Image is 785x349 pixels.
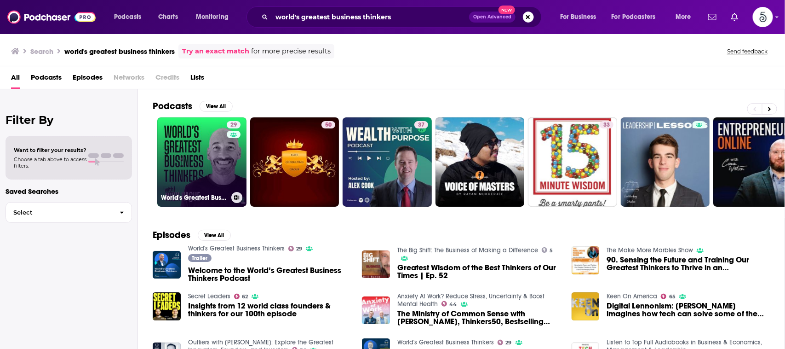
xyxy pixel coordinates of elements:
img: The Ministry of Common Sense with Martin Lindstrom, Thinkers50, Bestselling Author, Branding Expert [362,297,390,325]
a: Try an exact match [182,46,249,57]
img: User Profile [753,7,773,27]
div: Search podcasts, credits, & more... [255,6,550,28]
a: EpisodesView All [153,229,231,241]
a: The Make More Marbles Show [607,246,693,254]
button: open menu [554,10,608,24]
h3: world's greatest business thinkers [64,47,175,56]
a: 5 [542,247,553,253]
span: 44 [450,302,457,307]
button: open menu [669,10,703,24]
button: View All [198,230,231,241]
span: Choose a tab above to access filters. [14,156,86,169]
span: 5 [550,249,553,253]
button: Send feedback [724,47,770,55]
a: The Ministry of Common Sense with Martin Lindstrom, Thinkers50, Bestselling Author, Branding Expert [397,310,561,326]
a: Keen On America [607,292,657,300]
a: 33 [528,117,617,207]
span: For Business [560,11,596,23]
img: Digital Lennonism: Marga Hoek imagines how tech can solve some of the world's greatest challenges [572,292,600,320]
a: Insights from 12 world class founders & thinkers for our 100th episode [188,302,351,318]
button: open menu [189,10,241,24]
span: Select [6,209,112,215]
span: Credits [155,70,179,89]
a: 62 [234,294,248,299]
a: Anxiety At Work? Reduce Stress, Uncertainty & Boost Mental Health [397,292,544,308]
a: 50 [321,121,335,128]
span: Charts [158,11,178,23]
span: Monitoring [196,11,229,23]
a: 29 [227,121,241,128]
a: All [11,70,20,89]
button: open menu [108,10,153,24]
a: World's Greatest Business Thinkers [188,244,285,252]
a: Greatest Wisdom of the Best Thinkers of Our Times | Ep. 52 [397,264,561,279]
span: 29 [506,341,512,345]
a: Show notifications dropdown [728,9,742,25]
span: Digital Lennonism: [PERSON_NAME] imagines how tech can solve some of the world's greatest challenges [607,302,770,318]
button: Show profile menu [753,7,773,27]
span: 29 [230,121,237,130]
button: Open AdvancedNew [469,12,516,23]
img: Greatest Wisdom of the Best Thinkers of Our Times | Ep. 52 [362,250,390,279]
input: Search podcasts, credits, & more... [272,10,469,24]
a: 29 [288,246,303,251]
span: for more precise results [251,46,331,57]
button: open menu [606,10,669,24]
span: New [499,6,515,14]
a: 50 [250,117,339,207]
a: Charts [152,10,183,24]
span: 90. Sensing the Future and Training Our Greatest Thinkers to Thrive in an Everchanging World with... [607,256,770,272]
span: 50 [325,121,332,130]
span: Podcasts [114,11,141,23]
a: 37 [414,121,428,128]
a: Show notifications dropdown [705,9,720,25]
span: 29 [296,247,302,251]
span: 33 [603,121,610,130]
a: 65 [661,294,676,299]
a: Digital Lennonism: Marga Hoek imagines how tech can solve some of the world's greatest challenges [607,302,770,318]
span: Want to filter your results? [14,147,86,153]
a: Episodes [73,70,103,89]
a: PodcastsView All [153,100,233,112]
a: Welcome to the World’s Greatest Business Thinkers Podcast [188,267,351,282]
img: 90. Sensing the Future and Training Our Greatest Thinkers to Thrive in an Everchanging World with... [572,246,600,274]
h3: World's Greatest Business Thinkers [161,194,228,202]
img: Podchaser - Follow, Share and Rate Podcasts [7,8,96,26]
span: 62 [242,295,248,299]
span: For Podcasters [612,11,656,23]
span: Open Advanced [473,15,511,19]
a: World's Greatest Business Thinkers [397,338,494,346]
span: More [676,11,691,23]
span: Networks [114,70,144,89]
a: The Big Shift: The Business of Making a Difference [397,246,538,254]
a: 29 [498,340,512,345]
h3: Search [30,47,53,56]
span: 65 [669,295,676,299]
span: The Ministry of Common Sense with [PERSON_NAME], Thinkers50, Bestselling Author, Branding Expert [397,310,561,326]
img: Insights from 12 world class founders & thinkers for our 100th episode [153,292,181,320]
a: 37 [343,117,432,207]
h2: Episodes [153,229,190,241]
span: Trailer [192,256,207,261]
span: Logged in as Spiral5-G2 [753,7,773,27]
span: 37 [418,121,424,130]
h2: Podcasts [153,100,192,112]
a: Lists [190,70,204,89]
a: Podcasts [31,70,62,89]
a: 29World's Greatest Business Thinkers [157,117,246,207]
a: Secret Leaders [188,292,230,300]
img: Welcome to the World’s Greatest Business Thinkers Podcast [153,251,181,279]
a: 44 [441,301,457,307]
button: View All [200,101,233,112]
